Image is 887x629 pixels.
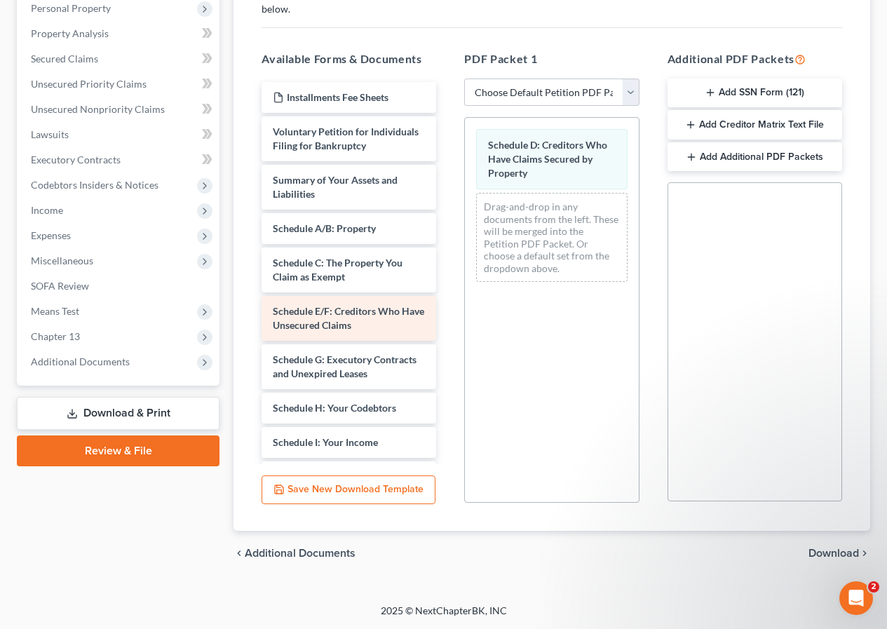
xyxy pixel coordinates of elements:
a: Secured Claims [20,46,219,72]
span: Expenses [31,229,71,241]
div: 2025 © NextChapterBK, INC [44,604,844,629]
a: Lawsuits [20,122,219,147]
h5: PDF Packet 1 [464,50,639,67]
span: Chapter 13 [31,330,80,342]
span: Schedule D: Creditors Who Have Claims Secured by Property [488,139,607,179]
a: Download & Print [17,397,219,430]
span: Schedule G: Executory Contracts and Unexpired Leases [273,353,417,379]
a: Property Analysis [20,21,219,46]
span: Additional Documents [31,356,130,367]
span: Income [31,204,63,216]
span: Download [808,548,859,559]
span: Voluntary Petition for Individuals Filing for Bankruptcy [273,126,419,151]
span: Executory Contracts [31,154,121,165]
button: Add Additional PDF Packets [668,142,842,172]
span: Installments Fee Sheets [287,91,388,103]
button: Download chevron_right [808,548,870,559]
i: chevron_right [859,548,870,559]
span: Secured Claims [31,53,98,65]
span: Unsecured Priority Claims [31,78,147,90]
h5: Available Forms & Documents [262,50,436,67]
button: Add Creditor Matrix Text File [668,110,842,140]
span: SOFA Review [31,280,89,292]
a: Unsecured Nonpriority Claims [20,97,219,122]
span: Codebtors Insiders & Notices [31,179,158,191]
a: Unsecured Priority Claims [20,72,219,97]
span: 2 [868,581,879,593]
span: Miscellaneous [31,255,93,266]
span: Personal Property [31,2,111,14]
a: SOFA Review [20,273,219,299]
span: Unsecured Nonpriority Claims [31,103,165,115]
span: Schedule C: The Property You Claim as Exempt [273,257,402,283]
a: Executory Contracts [20,147,219,173]
button: Add SSN Form (121) [668,79,842,108]
span: Property Analysis [31,27,109,39]
div: Drag-and-drop in any documents from the left. These will be merged into the Petition PDF Packet. ... [476,193,627,282]
span: Schedule A/B: Property [273,222,376,234]
h5: Additional PDF Packets [668,50,842,67]
span: Summary of Your Assets and Liabilities [273,174,398,200]
button: Save New Download Template [262,475,435,505]
a: Review & File [17,435,219,466]
span: Means Test [31,305,79,317]
span: Schedule E/F: Creditors Who Have Unsecured Claims [273,305,424,331]
span: Schedule H: Your Codebtors [273,402,396,414]
i: chevron_left [233,548,245,559]
span: Lawsuits [31,128,69,140]
span: Schedule I: Your Income [273,436,378,448]
a: chevron_left Additional Documents [233,548,356,559]
iframe: Intercom live chat [839,581,873,615]
span: Additional Documents [245,548,356,559]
